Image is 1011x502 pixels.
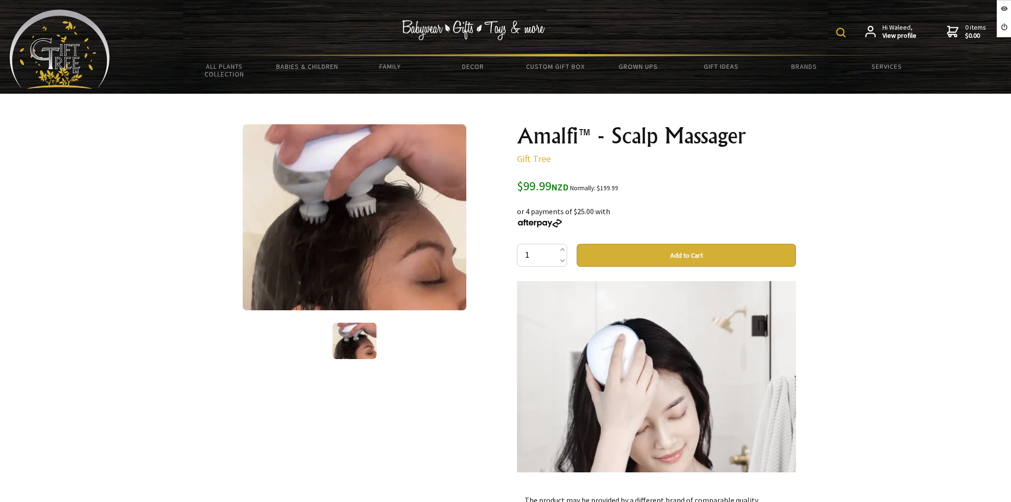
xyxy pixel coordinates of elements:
[333,323,376,359] img: Amalfi™ - Scalp Massager
[882,23,916,40] span: Hi Waleed,
[10,10,110,89] img: Babyware - Gifts - Toys and more...
[349,56,431,76] a: Family
[183,56,266,84] a: All Plants Collection
[846,56,928,76] a: Services
[401,20,545,40] img: Babywear - Gifts - Toys & more
[517,153,551,164] a: Gift Tree
[517,219,563,228] img: Afterpay
[431,56,514,76] a: Decor
[965,32,986,40] strong: $0.00
[680,56,763,76] a: Gift Ideas
[947,23,986,40] a: 0 items$0.00
[243,124,466,310] img: Amalfi™ - Scalp Massager
[551,182,569,193] span: NZD
[965,23,986,40] span: 0 items
[763,56,845,76] a: Brands
[882,32,916,40] strong: View profile
[577,244,796,267] button: Add to Cart
[597,56,680,76] a: Grown Ups
[836,28,846,37] img: product search
[865,23,916,40] a: Hi Waleed,View profile
[514,56,597,76] a: Custom Gift Box
[517,194,796,229] div: or 4 payments of $25.00 with
[266,56,348,76] a: Babies & Children
[517,178,569,194] span: $99.99
[517,124,796,147] h1: Amalfi™ - Scalp Massager
[570,184,618,192] small: Normally: $199.99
